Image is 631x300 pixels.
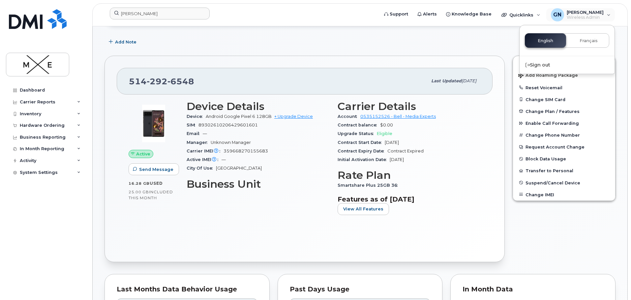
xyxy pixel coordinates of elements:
[513,117,615,129] button: Enable Call Forwarding
[211,140,251,145] span: Unknown Manager
[513,189,615,201] button: Change IMEI
[198,123,258,127] span: 89302610206429601601
[105,36,142,48] button: Add Note
[379,8,413,21] a: Support
[129,181,150,186] span: 16.28 GB
[187,123,198,127] span: SIM
[224,149,268,153] span: 359668270155683
[129,189,173,200] span: included this month
[338,123,380,127] span: Contract balance
[136,151,150,157] span: Active
[390,11,408,17] span: Support
[129,76,194,86] span: 514
[413,8,441,21] a: Alerts
[463,286,603,293] div: In Month Data
[115,39,136,45] span: Add Note
[150,181,163,186] span: used
[338,203,389,215] button: View All Features
[513,129,615,141] button: Change Phone Number
[553,11,561,19] span: GN
[129,190,149,194] span: 25.00 GB
[139,166,173,173] span: Send Message
[513,68,615,82] button: Add Roaming Package
[338,195,481,203] h3: Features as of [DATE]
[513,141,615,153] button: Request Account Change
[129,163,179,175] button: Send Message
[513,56,615,68] a: Edit Device / Employee
[387,149,424,153] span: Contract Expired
[203,131,207,136] span: —
[520,59,615,71] div: Sign out
[546,8,615,21] div: Galin Nikolov
[518,73,578,79] span: Add Roaming Package
[187,100,330,112] h3: Device Details
[441,8,496,21] a: Knowledge Base
[274,114,313,119] a: + Upgrade Device
[580,38,598,43] span: Français
[290,286,431,293] div: Past Days Usage
[513,105,615,117] button: Change Plan / Features
[216,166,262,171] span: [GEOGRAPHIC_DATA]
[462,78,476,83] span: [DATE]
[222,157,226,162] span: —
[380,123,393,127] span: $0.00
[390,157,404,162] span: [DATE]
[187,140,211,145] span: Manager
[338,114,360,119] span: Account
[526,109,580,114] span: Change Plan / Features
[134,104,173,143] img: image20231002-3703462-zbxej1.jpeg
[187,166,216,171] span: City Of Use
[187,114,206,119] span: Device
[338,140,385,145] span: Contract Start Date
[423,11,437,17] span: Alerts
[497,8,545,21] div: Quicklinks
[513,177,615,189] button: Suspend/Cancel Device
[513,82,615,94] button: Reset Voicemail
[338,131,377,136] span: Upgrade Status
[147,76,167,86] span: 292
[110,8,210,19] input: Find something...
[117,286,257,293] div: Last Months Data Behavior Usage
[206,114,272,119] span: Android Google Pixel 6 128GB
[526,121,579,126] span: Enable Call Forwarding
[513,165,615,177] button: Transfer to Personal
[513,153,615,165] button: Block Data Usage
[567,15,604,20] span: Wireless Admin
[338,149,387,153] span: Contract Expiry Date
[377,131,392,136] span: Eligible
[338,183,401,188] span: Smartshare Plus 25GB 36
[526,180,580,185] span: Suspend/Cancel Device
[187,157,222,162] span: Active IMEI
[509,12,533,17] span: Quicklinks
[338,169,481,181] h3: Rate Plan
[343,206,383,212] span: View All Features
[431,78,462,83] span: Last updated
[567,10,604,15] span: [PERSON_NAME]
[338,157,390,162] span: Initial Activation Date
[385,140,399,145] span: [DATE]
[360,114,436,119] a: 0535152526 - Bell - Media Experts
[187,149,224,153] span: Carrier IMEI
[452,11,492,17] span: Knowledge Base
[187,131,203,136] span: Email
[338,100,481,112] h3: Carrier Details
[513,94,615,105] button: Change SIM Card
[167,76,194,86] span: 6548
[187,178,330,190] h3: Business Unit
